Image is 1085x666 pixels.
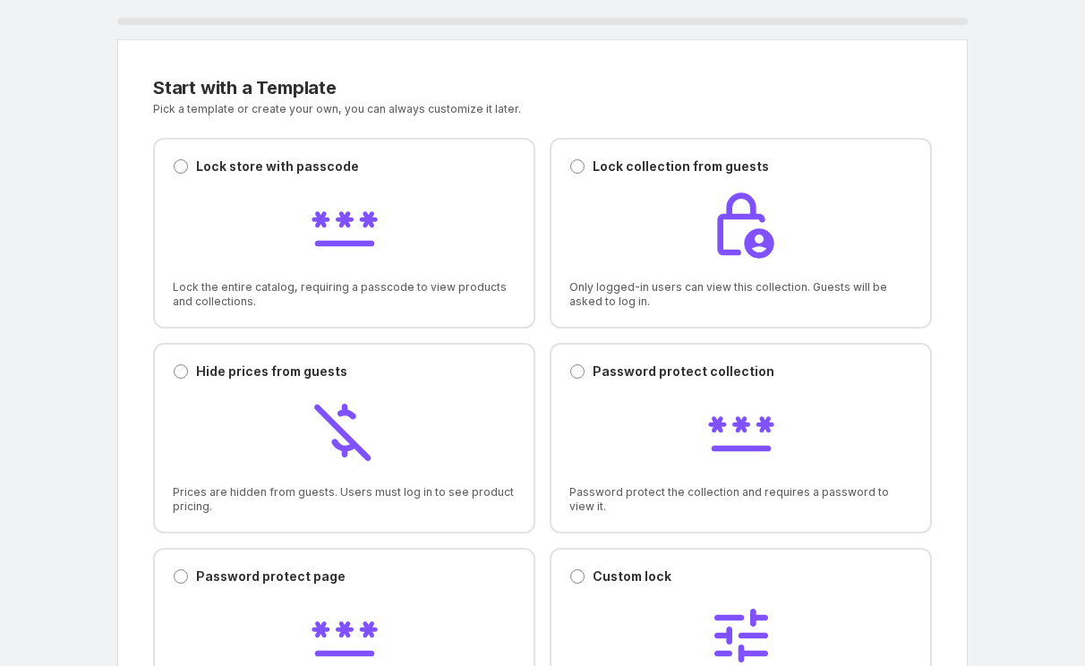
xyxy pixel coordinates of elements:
p: Hide prices from guests [196,363,347,380]
p: Password protect page [196,568,346,585]
p: Custom lock [593,568,671,585]
p: Lock store with passcode [196,158,359,175]
img: Password protect collection [705,395,777,466]
p: Lock collection from guests [593,158,769,175]
span: Lock the entire catalog, requiring a passcode to view products and collections. [173,280,516,309]
img: Lock collection from guests [705,190,777,261]
img: Lock store with passcode [309,190,380,261]
span: Prices are hidden from guests. Users must log in to see product pricing. [173,485,516,514]
p: Password protect collection [593,363,774,380]
p: Pick a template or create your own, you can always customize it later. [153,102,720,116]
span: Password protect the collection and requires a password to view it. [569,485,912,514]
span: Only logged-in users can view this collection. Guests will be asked to log in. [569,280,912,309]
span: Start with a Template [153,77,337,98]
img: Hide prices from guests [309,395,380,466]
